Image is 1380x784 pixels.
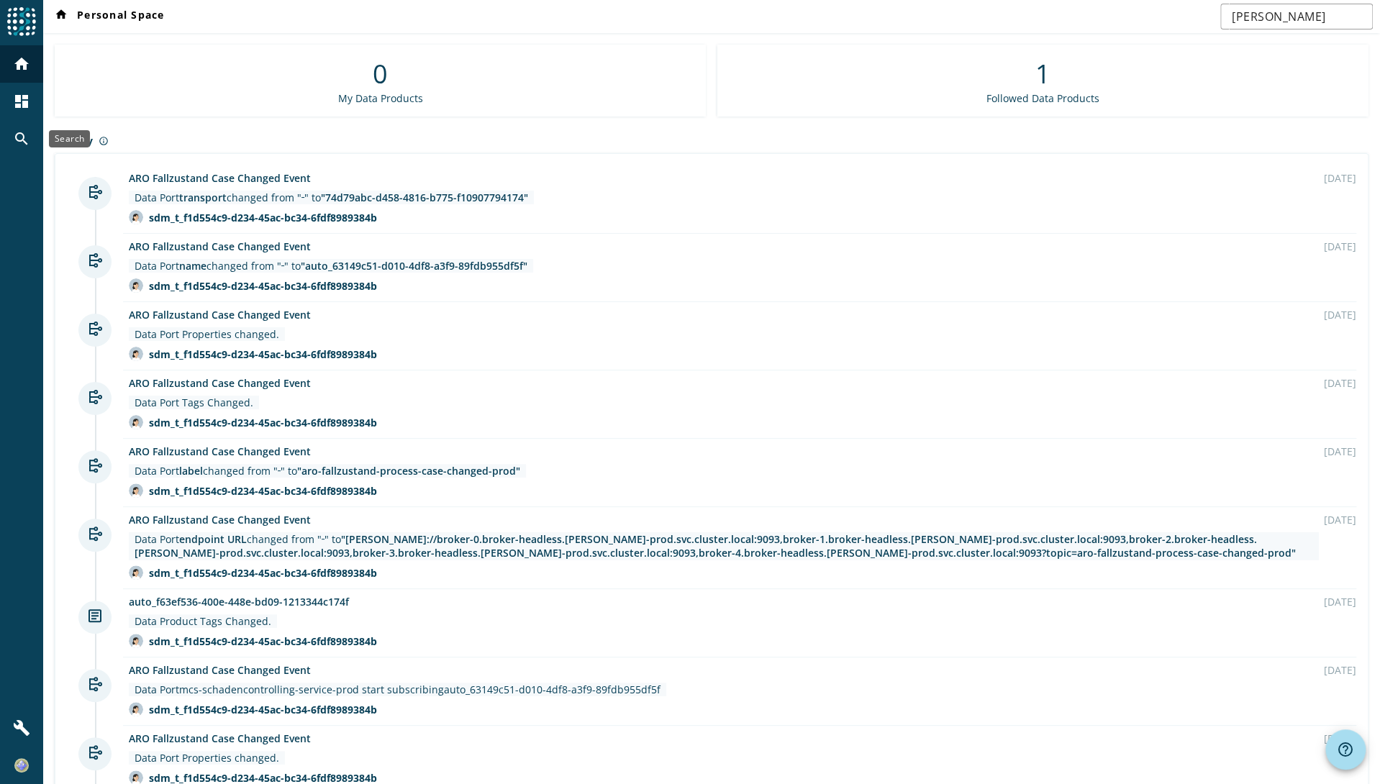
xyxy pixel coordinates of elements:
div: sdm_t_f1d554c9-d234-45ac-bc34-6fdf8989384b [149,347,377,361]
img: avatar [129,634,143,648]
div: Search [49,130,90,147]
span: Personal Space [53,8,165,25]
div: [DATE] [1324,376,1356,390]
div: Data Port Properties changed. [135,751,279,765]
div: [DATE] [1324,731,1356,745]
div: sdm_t_f1d554c9-d234-45ac-bc34-6fdf8989384b [149,416,377,429]
div: 1 [1035,56,1050,91]
span: label [179,464,203,478]
a: auto_f63ef536-400e-448e-bd09-1213344c174f [129,595,349,608]
a: ARO Fallzustand Case Changed Event [129,445,311,458]
span: name [179,259,206,273]
button: Personal Space [47,4,171,29]
mat-icon: info_outline [99,136,109,146]
span: transport [179,191,227,204]
div: My Data Products [338,91,423,105]
mat-icon: build [13,719,30,737]
div: Followed Data Products [986,91,1099,105]
div: [DATE] [1324,513,1356,527]
div: Data Port auto_63149c51-d010-4df8-a3f9-89fdb955df5f [135,683,661,696]
div: Data Port changed from " " to [135,259,527,273]
div: Data Port changed from " " to [135,191,528,204]
div: [DATE] [1324,240,1356,253]
mat-icon: home [53,8,70,25]
div: sdm_t_f1d554c9-d234-45ac-bc34-6fdf8989384b [149,634,377,648]
img: avatar [129,565,143,580]
div: Activity [55,134,1368,147]
div: sdm_t_f1d554c9-d234-45ac-bc34-6fdf8989384b [149,484,377,498]
a: ARO Fallzustand Case Changed Event [129,376,311,390]
img: avatar [129,702,143,716]
div: [DATE] [1324,308,1356,322]
div: Data Product Tags Changed. [135,614,271,628]
div: Data Port changed from " " to [135,532,1312,560]
span: "auto_63149c51-d010-4df8-a3f9-89fdb955df5f" [301,259,527,273]
div: Data Port Properties changed. [135,327,279,341]
span: mcs-schadencontrolling-service-prod start subscribing [179,683,444,696]
div: sdm_t_f1d554c9-d234-45ac-bc34-6fdf8989384b [149,211,377,224]
img: avatar [129,347,143,361]
a: ARO Fallzustand Case Changed Event [129,513,311,527]
mat-icon: search [13,130,30,147]
a: ARO Fallzustand Case Changed Event [129,240,311,253]
img: avatar [129,415,143,429]
mat-icon: home [13,55,30,73]
div: [DATE] [1324,445,1356,458]
img: b1f4ccba21e00662a6f274696d39e437 [14,758,29,772]
div: [DATE] [1324,663,1356,677]
img: avatar [129,278,143,293]
img: avatar [129,210,143,224]
div: 0 [373,56,388,91]
span: endpoint URL [179,532,247,546]
div: sdm_t_f1d554c9-d234-45ac-bc34-6fdf8989384b [149,279,377,293]
div: sdm_t_f1d554c9-d234-45ac-bc34-6fdf8989384b [149,566,377,580]
img: spoud-logo.svg [7,7,36,36]
a: ARO Fallzustand Case Changed Event [129,171,311,185]
a: ARO Fallzustand Case Changed Event [129,731,311,745]
span: "74d79abc-d458-4816-b775-f10907794174" [321,191,528,204]
mat-icon: help_outline [1337,741,1354,758]
div: sdm_t_f1d554c9-d234-45ac-bc34-6fdf8989384b [149,703,377,716]
div: [DATE] [1324,171,1356,185]
div: Data Port Tags Changed. [135,396,253,409]
div: Data Port changed from " " to [135,464,520,478]
mat-icon: dashboard [13,93,30,110]
span: "aro-fallzustand-process-case-changed-prod" [297,464,520,478]
div: [DATE] [1324,595,1356,608]
span: "[PERSON_NAME]://broker-0.broker-headless.[PERSON_NAME]-prod.svc.cluster.local:9093,broker-1.brok... [135,532,1296,560]
a: ARO Fallzustand Case Changed Event [129,308,311,322]
a: ARO Fallzustand Case Changed Event [129,663,311,677]
img: avatar [129,483,143,498]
